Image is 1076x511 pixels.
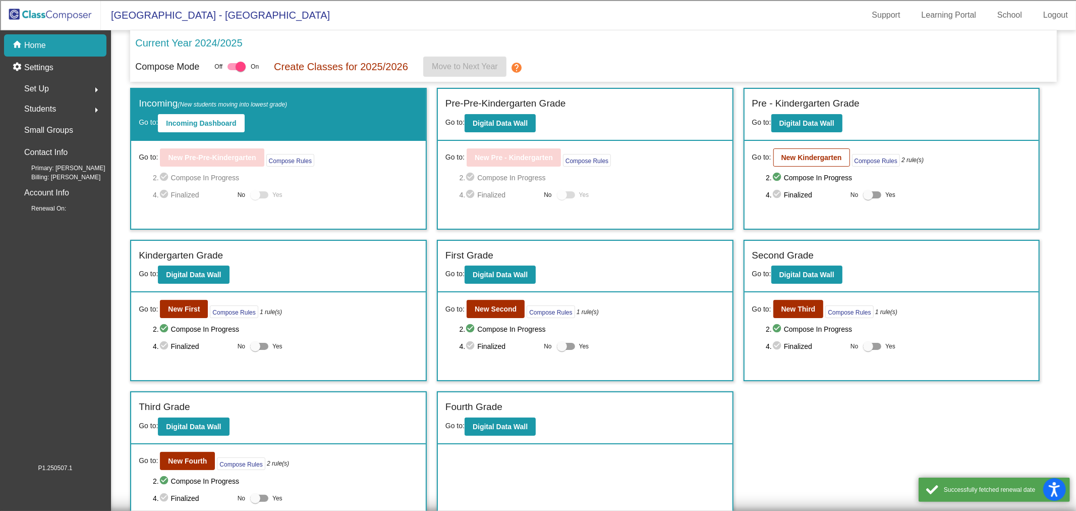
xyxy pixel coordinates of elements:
[473,271,528,279] b: Digital Data Wall
[475,305,517,313] b: New Second
[159,340,171,352] mat-icon: check_circle
[445,304,465,315] span: Go to:
[12,62,24,74] mat-icon: settings
[885,340,895,352] span: Yes
[4,233,1072,242] div: DELETE
[139,248,223,263] label: Kindergarten Grade
[4,287,1072,296] div: SAVE
[158,418,229,436] button: Digital Data Wall
[4,206,1072,215] div: ???
[266,154,314,167] button: Compose Rules
[4,269,1072,278] div: MOVE
[885,189,895,201] span: Yes
[752,248,814,263] label: Second Grade
[465,114,536,132] button: Digital Data Wall
[4,177,1072,186] div: TODO: put dlg title
[217,457,265,470] button: Compose Rules
[851,342,858,351] span: No
[544,190,551,199] span: No
[445,248,493,263] label: First Grade
[779,119,834,127] b: Digital Data Wall
[445,118,465,126] span: Go to:
[4,324,1072,333] div: MORE
[153,323,418,335] span: 2. Compose In Progress
[752,270,771,278] span: Go to:
[168,305,200,313] b: New First
[238,342,245,351] span: No
[24,145,68,160] p: Contact Info
[577,308,599,317] i: 1 rule(s)
[465,340,477,352] mat-icon: check_circle
[460,323,725,335] span: 2. Compose In Progress
[475,154,553,162] b: New Pre - Kindergarten
[139,455,158,466] span: Go to:
[4,140,1072,149] div: Magazine
[4,168,1072,177] div: Visual Art
[4,49,1072,59] div: Sign out
[825,305,873,318] button: Compose Rules
[4,95,1072,104] div: Download
[579,189,589,201] span: Yes
[772,172,784,184] mat-icon: check_circle
[563,154,611,167] button: Compose Rules
[24,39,46,52] p: Home
[579,340,589,352] span: Yes
[90,84,102,96] mat-icon: arrow_right
[4,260,1072,269] div: CANCEL
[852,154,900,167] button: Compose Rules
[153,172,418,184] span: 2. Compose In Progress
[4,86,1072,95] div: Rename Outline
[24,102,56,116] span: Students
[153,340,233,352] span: 4. Finalized
[445,152,465,163] span: Go to:
[214,62,222,71] span: Off
[460,189,539,201] span: 4. Finalized
[4,22,1072,31] div: Move To ...
[766,189,845,201] span: 4. Finalized
[4,59,1072,68] div: Rename
[465,172,477,184] mat-icon: check_circle
[772,189,784,201] mat-icon: check_circle
[160,452,215,470] button: New Fourth
[4,149,1072,159] div: Newspaper
[166,423,221,431] b: Digital Data Wall
[238,190,245,199] span: No
[4,68,1072,77] div: Move To ...
[12,39,24,52] mat-icon: home
[139,400,190,415] label: Third Grade
[779,271,834,279] b: Digital Data Wall
[159,189,171,201] mat-icon: check_circle
[944,485,1062,494] div: Successfully fetched renewal date
[4,305,1072,315] div: WEBSITE
[511,62,523,74] mat-icon: help
[4,296,1072,305] div: BOOK
[875,308,897,317] i: 1 rule(s)
[4,13,1072,22] div: Sort New > Old
[4,4,1072,13] div: Sort A > Z
[4,196,1072,206] div: CANCEL
[527,305,575,318] button: Compose Rules
[24,62,53,74] p: Settings
[752,152,771,163] span: Go to:
[544,342,551,351] span: No
[139,304,158,315] span: Go to:
[139,118,158,126] span: Go to:
[901,156,924,165] i: 2 rule(s)
[139,422,158,430] span: Go to:
[467,148,561,167] button: New Pre - Kindergarten
[423,57,506,77] button: Move to Next Year
[445,270,465,278] span: Go to:
[210,305,258,318] button: Compose Rules
[4,242,1072,251] div: Move to ...
[4,315,1072,324] div: JOURNAL
[267,459,289,468] i: 2 rule(s)
[781,305,816,313] b: New Third
[752,96,860,111] label: Pre - Kindergarten Grade
[159,172,171,184] mat-icon: check_circle
[153,492,233,504] span: 4. Finalized
[160,148,264,167] button: New Pre-Pre-Kindergarten
[158,114,244,132] button: Incoming Dashboard
[460,340,539,352] span: 4. Finalized
[766,340,845,352] span: 4. Finalized
[238,494,245,503] span: No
